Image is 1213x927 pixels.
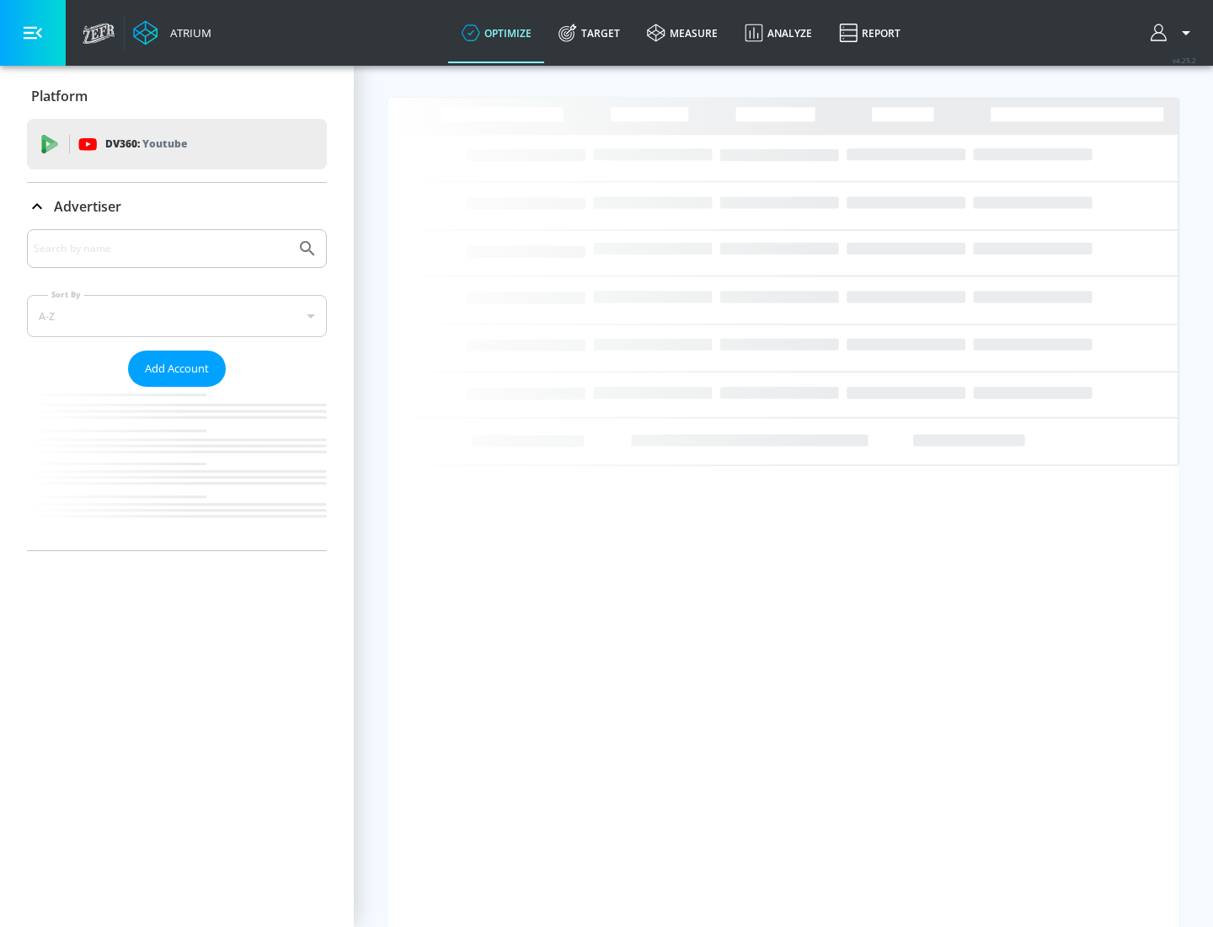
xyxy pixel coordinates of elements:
[133,20,211,46] a: Atrium
[731,3,826,63] a: Analyze
[163,25,211,40] div: Atrium
[48,289,84,300] label: Sort By
[27,183,327,230] div: Advertiser
[31,87,88,105] p: Platform
[448,3,545,63] a: optimize
[27,295,327,337] div: A-Z
[145,359,209,378] span: Add Account
[633,3,731,63] a: measure
[54,197,121,216] p: Advertiser
[27,387,327,550] nav: list of Advertiser
[27,119,327,169] div: DV360: Youtube
[545,3,633,63] a: Target
[105,135,187,153] p: DV360:
[142,135,187,153] p: Youtube
[826,3,914,63] a: Report
[34,238,289,260] input: Search by name
[27,72,327,120] div: Platform
[27,229,327,550] div: Advertiser
[1173,56,1196,65] span: v 4.25.2
[128,351,226,387] button: Add Account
